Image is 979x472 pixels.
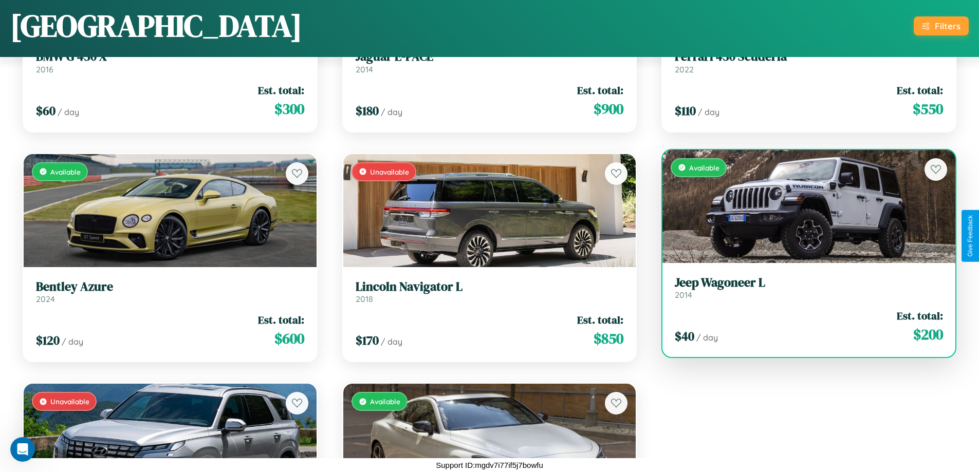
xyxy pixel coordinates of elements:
[381,336,402,347] span: / day
[577,83,623,98] span: Est. total:
[594,99,623,119] span: $ 900
[436,458,543,472] p: Support ID: mgdv7i77if5j7bowfu
[36,332,60,349] span: $ 120
[698,107,719,117] span: / day
[274,99,304,119] span: $ 300
[967,215,974,257] div: Give Feedback
[675,275,943,290] h3: Jeep Wagoneer L
[62,336,83,347] span: / day
[675,275,943,300] a: Jeep Wagoneer L2014
[36,49,304,74] a: BMW G 450 X2016
[356,294,373,304] span: 2018
[36,294,55,304] span: 2024
[370,397,400,406] span: Available
[36,49,304,64] h3: BMW G 450 X
[675,328,694,345] span: $ 40
[897,83,943,98] span: Est. total:
[356,49,624,64] h3: Jaguar E-PACE
[356,49,624,74] a: Jaguar E-PACE2014
[58,107,79,117] span: / day
[258,83,304,98] span: Est. total:
[594,328,623,349] span: $ 850
[274,328,304,349] span: $ 600
[356,64,373,74] span: 2014
[897,308,943,323] span: Est. total:
[913,324,943,345] span: $ 200
[356,279,624,305] a: Lincoln Navigator L2018
[258,312,304,327] span: Est. total:
[36,279,304,294] h3: Bentley Azure
[675,64,694,74] span: 2022
[10,5,302,47] h1: [GEOGRAPHIC_DATA]
[913,99,943,119] span: $ 550
[50,167,81,176] span: Available
[381,107,402,117] span: / day
[36,102,56,119] span: $ 60
[36,279,304,305] a: Bentley Azure2024
[36,64,53,74] span: 2016
[356,279,624,294] h3: Lincoln Navigator L
[914,16,969,35] button: Filters
[675,102,696,119] span: $ 110
[50,397,89,406] span: Unavailable
[675,290,692,300] span: 2014
[356,332,379,349] span: $ 170
[370,167,409,176] span: Unavailable
[675,49,943,64] h3: Ferrari 430 Scuderia
[675,49,943,74] a: Ferrari 430 Scuderia2022
[577,312,623,327] span: Est. total:
[10,437,35,462] iframe: Intercom live chat
[696,332,718,343] span: / day
[356,102,379,119] span: $ 180
[689,163,719,172] span: Available
[935,21,960,31] div: Filters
